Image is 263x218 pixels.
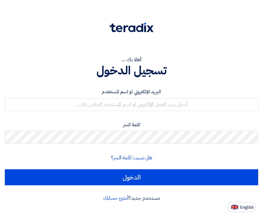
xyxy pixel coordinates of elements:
div: أهلا بك ... [5,56,258,63]
label: البريد الإلكتروني او اسم المستخدم [5,88,258,96]
button: English [227,202,256,212]
a: هل نسيت كلمة السر؟ [111,154,152,162]
img: en-US.png [231,205,238,210]
label: كلمة السر [5,121,258,129]
img: Teradix logo [110,23,153,32]
span: English [240,205,254,210]
input: أدخل بريد العمل الإلكتروني او اسم المستخدم الخاص بك ... [5,98,258,111]
a: أنشئ حسابك [103,194,129,202]
div: مستخدم جديد؟ [5,194,258,202]
input: الدخول [5,169,258,185]
h1: تسجيل الدخول [5,63,258,78]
